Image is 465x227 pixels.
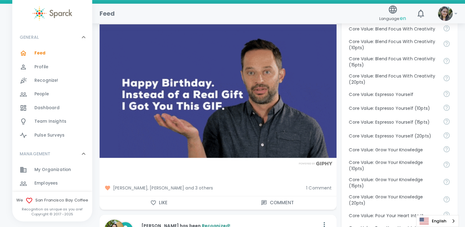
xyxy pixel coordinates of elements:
[12,60,92,74] a: Profile
[12,190,92,204] a: Demographics
[20,34,39,40] p: GENERAL
[349,133,438,139] p: Core Value: Espresso Yourself (20pts)
[34,78,58,84] span: Recognize!
[438,6,453,21] img: Picture of Mackenzie
[32,6,72,21] img: Sparck logo
[12,129,92,142] a: Pulse Surveys
[349,56,438,68] p: Core Value: Blend Focus With Creativity (15pts)
[443,57,450,65] svg: Achieve goals today and innovate for tomorrow
[34,50,46,56] span: Feed
[12,177,92,190] a: Employees
[34,105,60,111] span: Dashboard
[34,167,71,173] span: My Organization
[443,25,450,32] svg: Achieve goals today and innovate for tomorrow
[349,177,438,189] p: Core Value: Grow Your Knowledge (15pts)
[12,197,92,204] span: We San Francisco Bay Coffee
[12,6,92,21] a: Sparck logo
[349,119,438,125] p: Core Value: Espresso Yourself (15pts)
[443,118,450,125] svg: Share your voice and your ideas
[400,15,406,22] span: en
[104,185,301,191] span: [PERSON_NAME], [PERSON_NAME] and 3 others
[349,159,438,172] p: Core Value: Grow Your Knowledge (10pts)
[297,161,334,165] img: Powered by GIPHY
[416,215,459,227] div: Language
[12,74,92,87] a: Recognize!
[416,215,459,227] a: English
[34,118,66,125] span: Team Insights
[12,28,92,46] div: GENERAL
[34,91,49,97] span: People
[416,215,459,227] aside: Language selected: English
[443,40,450,47] svg: Achieve goals today and innovate for tomorrow
[12,46,92,145] div: GENERAL
[12,163,92,177] a: My Organization
[349,91,438,98] p: Core Value: Espresso Yourself
[34,64,48,70] span: Profile
[443,196,450,203] svg: Follow your curiosity and learn together
[349,38,438,51] p: Core Value: Blend Focus With Creativity (10pts)
[443,104,450,111] svg: Share your voice and your ideas
[349,73,438,85] p: Core Value: Blend Focus With Creativity (20pts)
[100,9,115,18] h1: Feed
[12,212,92,217] p: Copyright © 2017 - 2025
[34,180,58,186] span: Employees
[12,207,92,212] p: Recognition as unique as you are!
[349,26,438,32] p: Core Value: Blend Focus With Creativity
[306,185,332,191] span: 1 Comment
[349,147,438,153] p: Core Value: Grow Your Knowledge
[349,105,438,111] p: Core Value: Espresso Yourself (10pts)
[12,101,92,115] a: Dashboard
[443,90,450,98] svg: Share your voice and your ideas
[12,46,92,60] a: Feed
[12,87,92,101] a: People
[34,132,65,138] span: Pulse Surveys
[443,145,450,153] svg: Follow your curiosity and learn together
[218,196,337,209] button: Comment
[100,196,218,209] button: Like
[443,132,450,139] svg: Share your voice and your ideas
[349,213,438,219] p: Core Value: Pour Your Heart Into It
[377,3,408,25] button: Language:en
[443,161,450,168] svg: Follow your curiosity and learn together
[443,211,450,218] svg: Come to work to make a difference in your own way
[12,145,92,163] div: MANAGEMENT
[443,178,450,185] svg: Follow your curiosity and learn together
[379,14,406,23] span: Language:
[20,151,51,157] p: MANAGEMENT
[443,74,450,82] svg: Achieve goals today and innovate for tomorrow
[12,115,92,128] a: Team Insights
[349,194,438,206] p: Core Value: Grow Your Knowledge (20pts)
